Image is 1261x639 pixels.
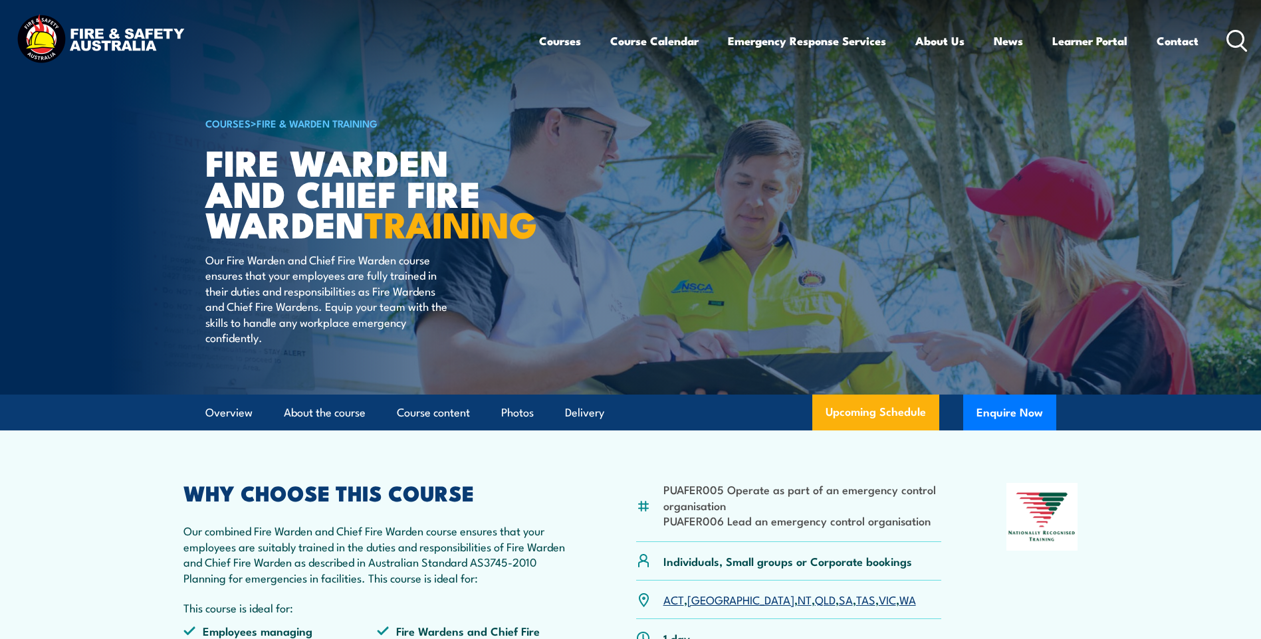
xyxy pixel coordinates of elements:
[397,395,470,430] a: Course content
[183,600,572,615] p: This course is ideal for:
[205,252,448,345] p: Our Fire Warden and Chief Fire Warden course ensures that your employees are fully trained in the...
[539,23,581,58] a: Courses
[663,513,942,528] li: PUAFER006 Lead an emergency control organisation
[1006,483,1078,551] img: Nationally Recognised Training logo.
[856,591,875,607] a: TAS
[565,395,604,430] a: Delivery
[915,23,965,58] a: About Us
[812,395,939,430] a: Upcoming Schedule
[183,483,572,502] h2: WHY CHOOSE THIS COURSE
[257,116,378,130] a: Fire & Warden Training
[663,592,916,607] p: , , , , , , ,
[501,395,534,430] a: Photos
[663,482,942,513] li: PUAFER005 Operate as part of an emergency control organisation
[1052,23,1127,58] a: Learner Portal
[1157,23,1199,58] a: Contact
[994,23,1023,58] a: News
[183,523,572,585] p: Our combined Fire Warden and Chief Fire Warden course ensures that your employees are suitably tr...
[879,591,896,607] a: VIC
[205,115,534,131] h6: >
[205,395,253,430] a: Overview
[284,395,366,430] a: About the course
[687,591,794,607] a: [GEOGRAPHIC_DATA]
[205,116,251,130] a: COURSES
[963,395,1056,430] button: Enquire Now
[798,591,812,607] a: NT
[663,591,684,607] a: ACT
[728,23,886,58] a: Emergency Response Services
[610,23,699,58] a: Course Calendar
[815,591,836,607] a: QLD
[205,146,534,239] h1: Fire Warden and Chief Fire Warden
[364,195,537,250] strong: TRAINING
[839,591,853,607] a: SA
[899,591,916,607] a: WA
[663,553,912,569] p: Individuals, Small groups or Corporate bookings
